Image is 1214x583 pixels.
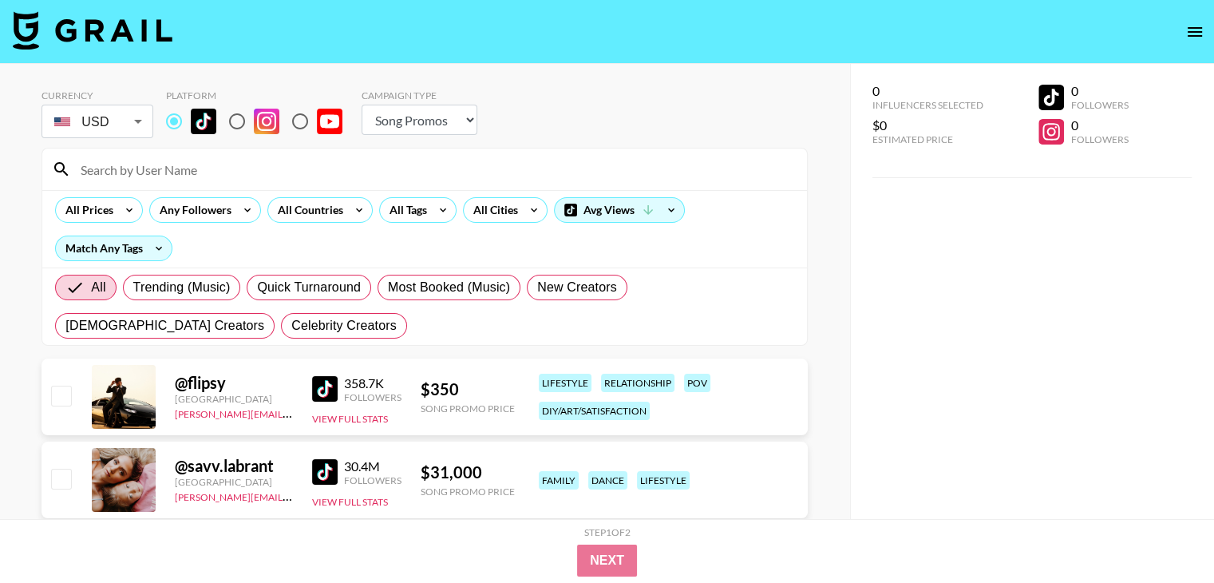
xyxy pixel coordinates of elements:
img: TikTok [312,459,338,485]
div: USD [45,108,150,136]
div: $ 350 [421,379,515,399]
img: Instagram [254,109,279,134]
div: Any Followers [150,198,235,222]
span: [DEMOGRAPHIC_DATA] Creators [65,316,264,335]
span: Celebrity Creators [291,316,397,335]
div: family [539,471,579,490]
span: New Creators [537,278,617,297]
div: lifestyle [637,471,690,490]
div: lifestyle [539,374,591,392]
div: 358.7K [344,375,401,391]
span: Quick Turnaround [257,278,361,297]
button: View Full Stats [312,496,388,508]
div: [GEOGRAPHIC_DATA] [175,476,293,488]
button: View Full Stats [312,413,388,425]
iframe: Drift Widget Chat Controller [1134,503,1195,564]
a: [PERSON_NAME][EMAIL_ADDRESS][DOMAIN_NAME] [175,488,411,503]
div: pov [684,374,710,392]
div: [GEOGRAPHIC_DATA] [175,393,293,405]
div: $ 31,000 [421,462,515,482]
div: 0 [1070,83,1128,99]
div: All Tags [380,198,430,222]
span: Trending (Music) [133,278,231,297]
div: Followers [1070,133,1128,145]
img: Grail Talent [13,11,172,50]
div: dance [588,471,627,490]
span: All [91,278,105,297]
div: 0 [872,83,983,99]
div: Estimated Price [872,133,983,145]
div: @ flipsy [175,373,293,393]
div: $0 [872,117,983,133]
div: Step 1 of 2 [584,526,631,538]
div: @ savv.labrant [175,456,293,476]
div: Avg Views [555,198,684,222]
div: Platform [166,89,355,101]
div: All Prices [56,198,117,222]
img: TikTok [191,109,216,134]
div: 0 [1070,117,1128,133]
img: YouTube [317,109,342,134]
div: 30.4M [344,458,401,474]
div: Followers [344,391,401,403]
div: Currency [42,89,153,101]
span: Most Booked (Music) [388,278,510,297]
div: Song Promo Price [421,403,515,414]
div: Followers [344,474,401,486]
div: diy/art/satisfaction [539,402,650,420]
a: [PERSON_NAME][EMAIL_ADDRESS][DOMAIN_NAME] [175,405,411,420]
div: Influencers Selected [872,99,983,111]
button: open drawer [1179,16,1211,48]
div: Match Any Tags [56,236,172,260]
div: Campaign Type [362,89,477,101]
img: TikTok [312,376,338,402]
button: Next [577,545,637,577]
div: relationship [601,374,674,392]
div: All Cities [464,198,521,222]
div: Song Promo Price [421,486,515,498]
div: All Countries [268,198,346,222]
input: Search by User Name [71,157,797,182]
div: Followers [1070,99,1128,111]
